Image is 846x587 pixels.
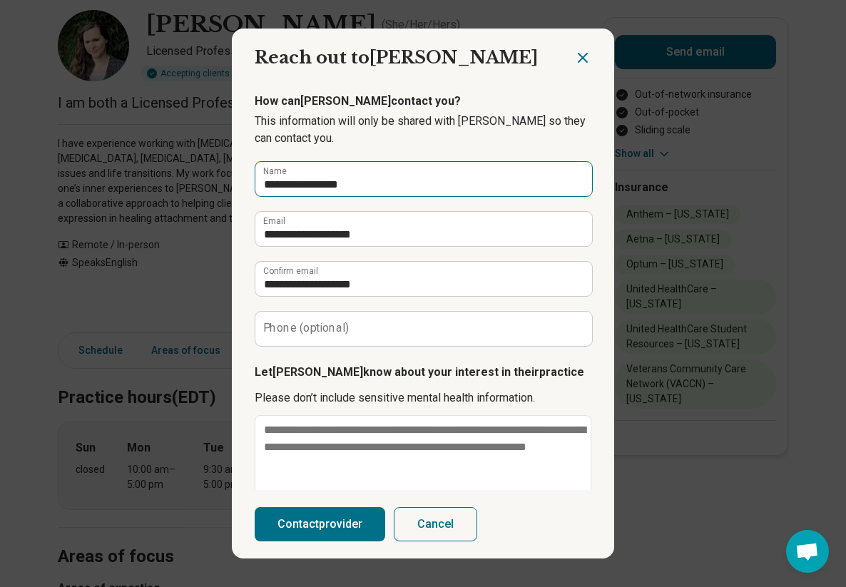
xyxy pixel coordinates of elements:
[255,507,385,541] button: Contactprovider
[263,217,285,225] label: Email
[255,47,538,68] span: Reach out to [PERSON_NAME]
[394,507,477,541] button: Cancel
[263,167,287,175] label: Name
[574,49,591,66] button: Close dialog
[263,322,350,334] label: Phone (optional)
[255,389,591,407] p: Please don’t include sensitive mental health information.
[255,364,591,381] p: Let [PERSON_NAME] know about your interest in their practice
[255,93,591,110] p: How can [PERSON_NAME] contact you?
[263,267,318,275] label: Confirm email
[255,113,591,147] p: This information will only be shared with [PERSON_NAME] so they can contact you.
